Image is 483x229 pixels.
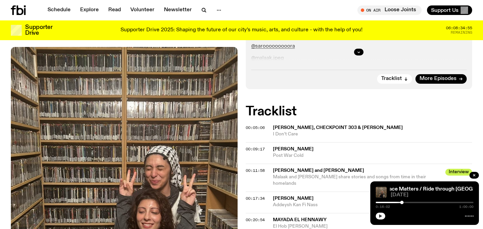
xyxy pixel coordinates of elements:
[391,193,473,198] span: [DATE]
[126,5,159,15] a: Volunteer
[25,24,52,36] h3: Supporter Drive
[246,196,265,201] span: 00:17:34
[160,5,196,15] a: Newsletter
[376,205,390,209] span: 0:16:02
[381,76,402,81] span: Tracklist
[76,5,103,15] a: Explore
[273,131,472,137] span: I Don’t Care
[246,197,265,200] button: 00:17:34
[104,5,125,15] a: Read
[445,169,472,176] span: Interview
[246,126,265,130] button: 00:05:06
[427,5,472,15] button: Support Us
[246,169,265,173] button: 00:11:58
[246,147,265,151] button: 00:09:17
[246,105,472,118] h2: Tracklist
[273,196,314,201] span: [PERSON_NAME]
[246,168,265,173] span: 00:11:58
[451,31,472,34] span: Remaining
[273,175,426,186] span: Malaak and [PERSON_NAME] share stories and songs from time in their homelands
[246,217,265,223] span: 00:20:54
[431,7,459,13] span: Support Us
[246,218,265,222] button: 00:20:54
[246,146,265,152] span: 00:09:17
[420,76,457,81] span: More Episodes
[376,187,387,198] img: Sara and Malaak squatting on ground in fbi music library. Sara is making peace signs behind Malaa...
[273,167,442,174] span: [PERSON_NAME] and [PERSON_NAME]
[273,147,314,151] span: [PERSON_NAME]
[120,27,363,33] p: Supporter Drive 2025: Shaping the future of our city’s music, arts, and culture - with the help o...
[246,125,265,130] span: 00:05:06
[273,202,472,208] span: Addeysh Kan Fi Nass
[273,217,327,222] span: Mayada El Hennawy
[273,152,472,159] span: Post War Cold
[357,5,422,15] button: On AirLoose Joints
[446,26,472,30] span: 06:08:34:55
[43,5,75,15] a: Schedule
[459,205,473,209] span: 1:00:00
[377,74,412,84] button: Tracklist
[415,74,467,84] a: More Episodes
[273,125,403,130] span: [PERSON_NAME], Checkpoint 303 & [PERSON_NAME]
